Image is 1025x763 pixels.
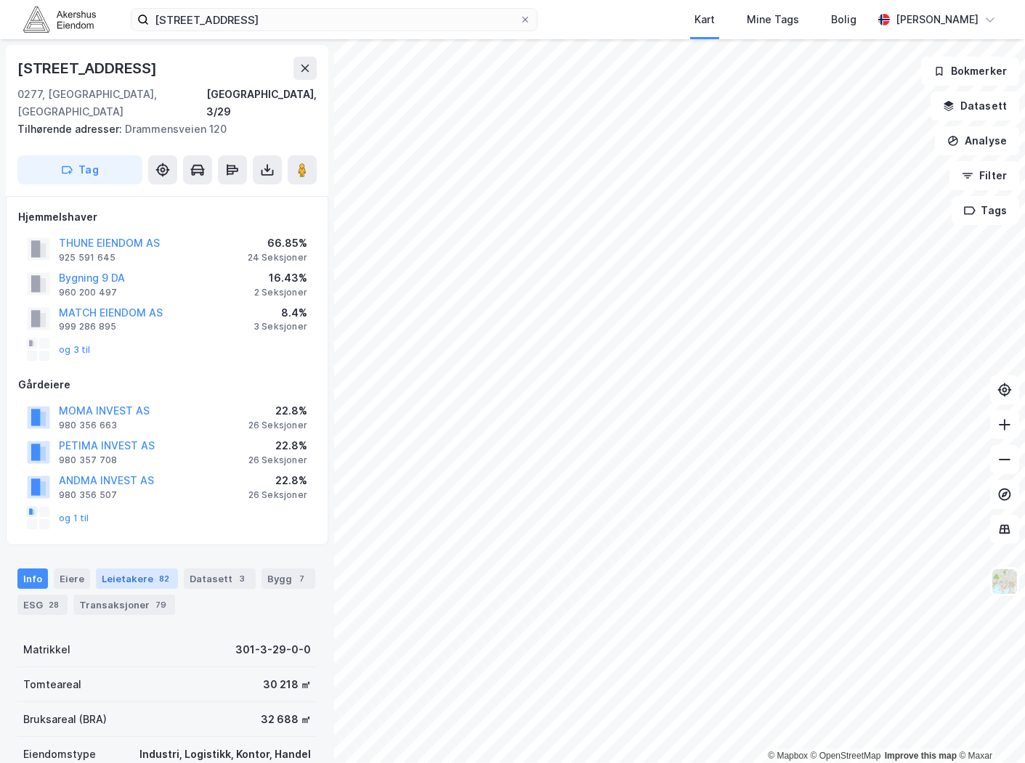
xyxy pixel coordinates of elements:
img: Z [991,568,1018,595]
div: 8.4% [254,304,307,322]
button: Datasett [931,91,1019,121]
div: 30 218 ㎡ [263,676,311,693]
button: Tags [952,196,1019,225]
div: 28 [46,597,62,612]
div: ESG [17,595,68,615]
div: 22.8% [248,437,307,454]
a: Mapbox [768,751,808,761]
a: OpenStreetMap [811,751,881,761]
button: Analyse [935,126,1019,155]
a: Improve this map [885,751,957,761]
div: Bruksareal (BRA) [23,711,107,728]
iframe: Chat Widget [952,693,1025,763]
div: 22.8% [248,402,307,420]
div: 79 [153,597,169,612]
div: 0277, [GEOGRAPHIC_DATA], [GEOGRAPHIC_DATA] [17,86,206,121]
span: Tilhørende adresser: [17,123,125,135]
button: Filter [949,161,1019,190]
div: 7 [295,571,309,586]
div: [STREET_ADDRESS] [17,57,160,80]
div: 22.8% [248,472,307,489]
div: 3 Seksjoner [254,321,307,332]
div: Bygg [262,568,315,589]
div: Bolig [831,11,856,28]
div: 925 591 645 [59,252,116,264]
div: Datasett [184,568,256,589]
div: Eiere [54,568,90,589]
div: 16.43% [254,269,307,287]
div: 82 [156,571,172,586]
div: 26 Seksjoner [248,489,307,501]
div: 980 356 507 [59,489,117,501]
div: 999 286 895 [59,321,116,332]
div: Mine Tags [747,11,799,28]
div: 66.85% [248,234,307,252]
div: Kontrollprogram for chat [952,693,1025,763]
input: Søk på adresse, matrikkel, gårdeiere, leietakere eller personer [149,9,519,30]
div: 301-3-29-0-0 [235,641,311,658]
div: Eiendomstype [23,746,96,763]
div: [PERSON_NAME] [896,11,979,28]
div: Kart [694,11,715,28]
div: 960 200 497 [59,287,117,298]
div: Transaksjoner [73,595,175,615]
div: 32 688 ㎡ [261,711,311,728]
div: 980 356 663 [59,420,117,431]
div: 26 Seksjoner [248,420,307,431]
div: Matrikkel [23,641,70,658]
button: Tag [17,155,142,184]
div: Hjemmelshaver [18,208,316,226]
button: Bokmerker [921,57,1019,86]
div: Leietakere [96,568,178,589]
div: Gårdeiere [18,376,316,393]
div: 980 357 708 [59,454,117,466]
div: Info [17,568,48,589]
div: Tomteareal [23,676,81,693]
div: [GEOGRAPHIC_DATA], 3/29 [206,86,317,121]
div: 3 [235,571,250,586]
div: 26 Seksjoner [248,454,307,466]
div: Drammensveien 120 [17,121,305,138]
div: 2 Seksjoner [254,287,307,298]
div: 24 Seksjoner [248,252,307,264]
div: Industri, Logistikk, Kontor, Handel [139,746,311,763]
img: akershus-eiendom-logo.9091f326c980b4bce74ccdd9f866810c.svg [23,7,96,32]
